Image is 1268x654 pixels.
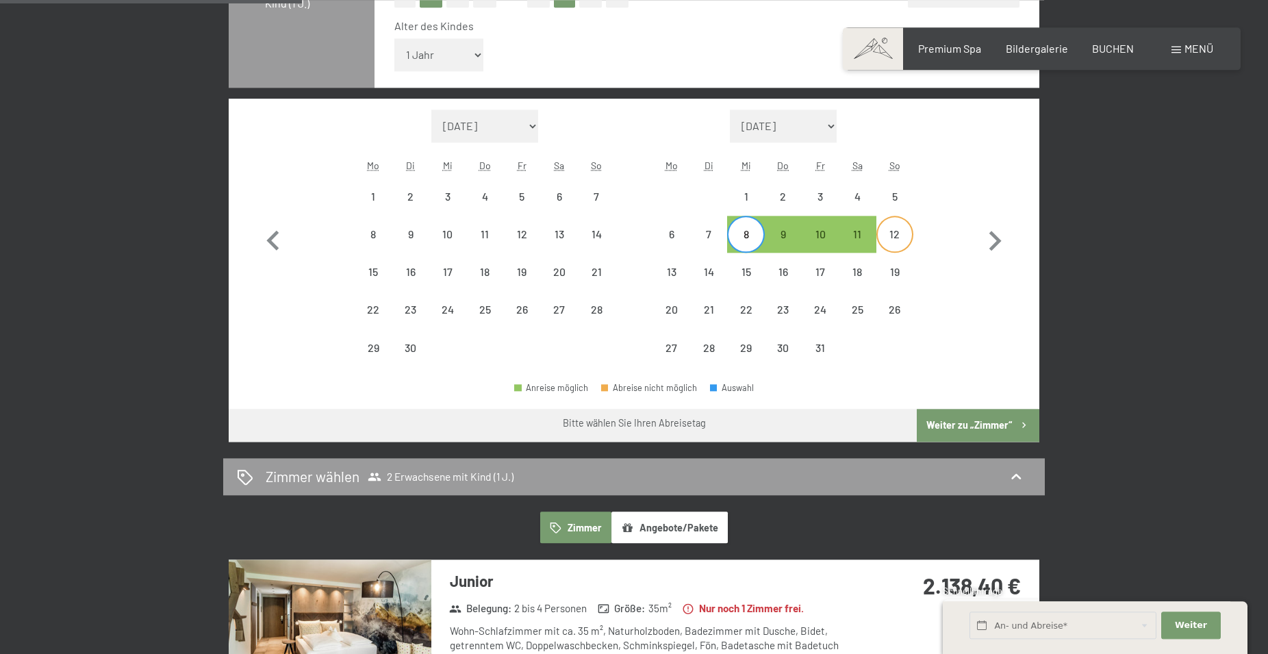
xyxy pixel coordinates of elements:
[653,253,690,290] div: Abreise nicht möglich
[690,253,727,290] div: Tue Oct 14 2025
[653,291,690,328] div: Abreise nicht möglich
[406,160,415,171] abbr: Dienstag
[802,329,839,366] div: Fri Oct 31 2025
[466,253,503,290] div: Thu Sep 18 2025
[653,329,690,366] div: Abreise nicht möglich
[431,304,465,338] div: 24
[468,304,502,338] div: 25
[728,266,763,301] div: 15
[542,304,576,338] div: 27
[655,266,689,301] div: 13
[392,216,429,253] div: Abreise nicht möglich
[591,160,602,171] abbr: Sonntag
[466,253,503,290] div: Abreise nicht möglich
[765,253,802,290] div: Thu Oct 16 2025
[690,291,727,328] div: Abreise nicht möglich
[540,512,611,543] button: Zimmer
[727,291,764,328] div: Wed Oct 22 2025
[852,160,863,171] abbr: Samstag
[578,216,615,253] div: Abreise nicht möglich
[839,291,876,328] div: Sat Oct 25 2025
[429,291,466,328] div: Wed Sep 24 2025
[393,342,427,377] div: 30
[682,601,804,616] strong: Nur noch 1 Zimmer frei.
[878,266,912,301] div: 19
[655,304,689,338] div: 20
[802,291,839,328] div: Abreise nicht möglich
[876,253,913,290] div: Abreise nicht möglich
[918,42,981,55] span: Premium Spa
[840,191,874,225] div: 4
[690,216,727,253] div: Abreise nicht möglich
[765,329,802,366] div: Abreise nicht möglich
[765,177,802,214] div: Abreise nicht möglich
[356,342,390,377] div: 29
[653,291,690,328] div: Mon Oct 20 2025
[355,329,392,366] div: Mon Sep 29 2025
[355,177,392,214] div: Mon Sep 01 2025
[392,291,429,328] div: Tue Sep 23 2025
[431,229,465,263] div: 10
[503,216,540,253] div: Fri Sep 12 2025
[727,291,764,328] div: Abreise nicht möglich
[554,160,564,171] abbr: Samstag
[766,191,800,225] div: 2
[541,177,578,214] div: Abreise nicht möglich
[503,177,540,214] div: Fri Sep 05 2025
[429,216,466,253] div: Wed Sep 10 2025
[766,266,800,301] div: 16
[690,253,727,290] div: Abreise nicht möglich
[601,383,697,392] div: Abreise nicht möglich
[541,216,578,253] div: Sat Sep 13 2025
[889,160,900,171] abbr: Sonntag
[655,342,689,377] div: 27
[356,304,390,338] div: 22
[727,216,764,253] div: Abreise möglich
[468,191,502,225] div: 4
[876,291,913,328] div: Sun Oct 26 2025
[727,253,764,290] div: Abreise nicht möglich
[690,329,727,366] div: Tue Oct 28 2025
[728,342,763,377] div: 29
[392,253,429,290] div: Tue Sep 16 2025
[1161,612,1220,640] button: Weiter
[479,160,491,171] abbr: Donnerstag
[392,291,429,328] div: Abreise nicht möglich
[598,601,646,616] strong: Größe :
[802,253,839,290] div: Abreise nicht möglich
[393,191,427,225] div: 2
[653,216,690,253] div: Abreise nicht möglich
[802,177,839,214] div: Fri Oct 03 2025
[429,177,466,214] div: Wed Sep 03 2025
[541,216,578,253] div: Abreise nicht möglich
[578,253,615,290] div: Sun Sep 21 2025
[466,177,503,214] div: Thu Sep 04 2025
[692,342,726,377] div: 28
[355,216,392,253] div: Abreise nicht möglich
[431,191,465,225] div: 3
[803,304,837,338] div: 24
[392,329,429,366] div: Abreise nicht möglich
[541,177,578,214] div: Sat Sep 06 2025
[840,304,874,338] div: 25
[876,216,913,253] div: Sun Oct 12 2025
[514,601,587,616] span: 2 bis 4 Personen
[802,177,839,214] div: Abreise nicht möglich
[878,304,912,338] div: 26
[803,342,837,377] div: 31
[355,291,392,328] div: Abreise nicht möglich
[394,18,1009,34] div: Alter des Kindes
[727,177,764,214] div: Abreise nicht möglich
[393,266,427,301] div: 16
[802,291,839,328] div: Fri Oct 24 2025
[839,253,876,290] div: Abreise nicht möglich
[266,466,359,486] h2: Zimmer wählen
[917,409,1039,442] button: Weiter zu „Zimmer“
[802,216,839,253] div: Abreise möglich
[579,191,613,225] div: 7
[923,573,1021,599] strong: 2.138,40 €
[578,177,615,214] div: Abreise nicht möglich
[355,253,392,290] div: Abreise nicht möglich
[765,216,802,253] div: Thu Oct 09 2025
[429,253,466,290] div: Wed Sep 17 2025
